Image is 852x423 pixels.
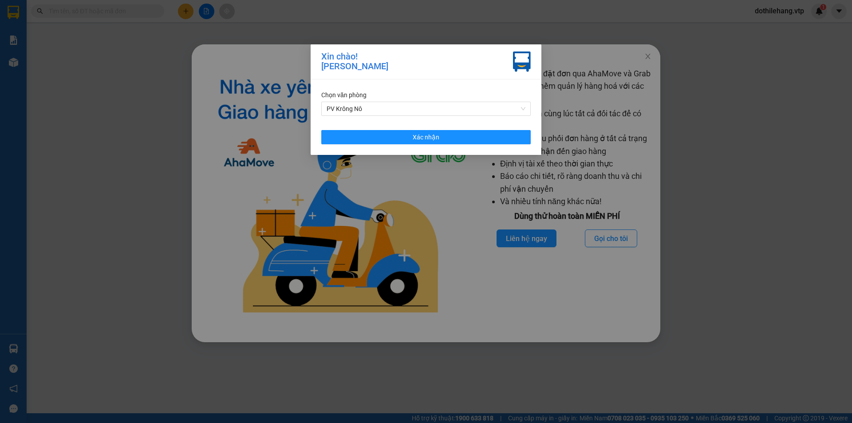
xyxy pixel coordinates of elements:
div: Xin chào! [PERSON_NAME] [321,51,388,72]
span: Xác nhận [413,132,439,142]
span: PV Krông Nô [327,102,525,115]
img: vxr-icon [513,51,531,72]
button: Xác nhận [321,130,531,144]
div: Chọn văn phòng [321,90,531,100]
